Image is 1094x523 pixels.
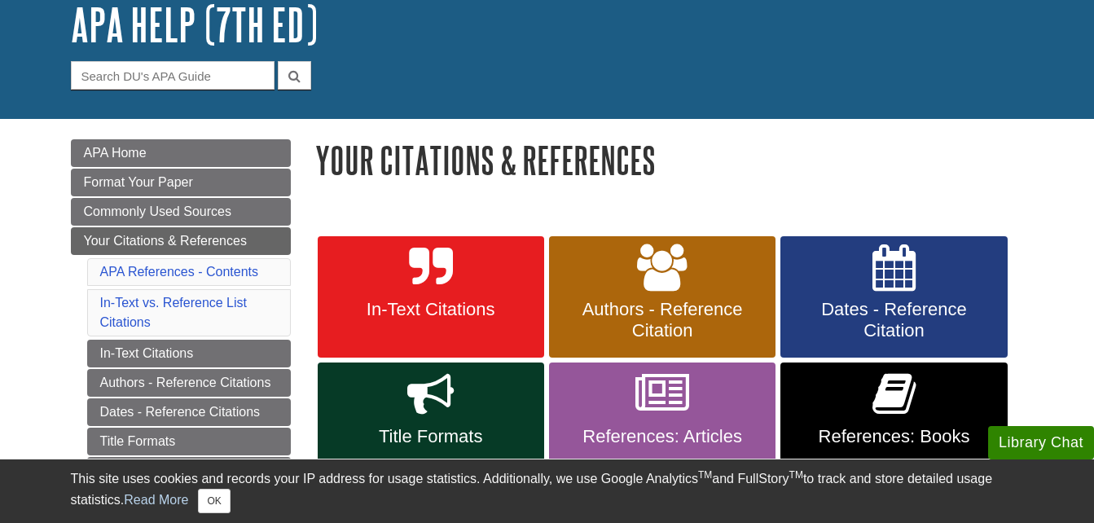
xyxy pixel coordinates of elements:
span: Commonly Used Sources [84,204,231,218]
span: Format Your Paper [84,175,193,189]
a: Title Formats [318,363,544,464]
button: Close [198,489,230,513]
a: APA Home [71,139,291,167]
span: Dates - Reference Citation [793,299,995,341]
span: References: Articles [561,426,763,447]
a: Authors - Reference Citations [87,369,291,397]
input: Search DU's APA Guide [71,61,275,90]
a: In-Text Citations [87,340,291,367]
a: Commonly Used Sources [71,198,291,226]
a: Format Your Paper [71,169,291,196]
a: Your Citations & References [71,227,291,255]
a: Dates - Reference Citation [780,236,1007,358]
a: References: Articles [87,457,291,485]
button: Library Chat [988,426,1094,459]
a: In-Text vs. Reference List Citations [100,296,248,329]
a: Title Formats [87,428,291,455]
a: APA References - Contents [100,265,258,279]
a: References: Articles [549,363,775,464]
span: Your Citations & References [84,234,247,248]
a: References: Books [780,363,1007,464]
sup: TM [698,469,712,481]
a: Dates - Reference Citations [87,398,291,426]
h1: Your Citations & References [315,139,1024,181]
span: In-Text Citations [330,299,532,320]
sup: TM [789,469,803,481]
span: References: Books [793,426,995,447]
span: Title Formats [330,426,532,447]
span: Authors - Reference Citation [561,299,763,341]
a: In-Text Citations [318,236,544,358]
a: Read More [124,493,188,507]
a: Authors - Reference Citation [549,236,775,358]
div: This site uses cookies and records your IP address for usage statistics. Additionally, we use Goo... [71,469,1024,513]
span: APA Home [84,146,147,160]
